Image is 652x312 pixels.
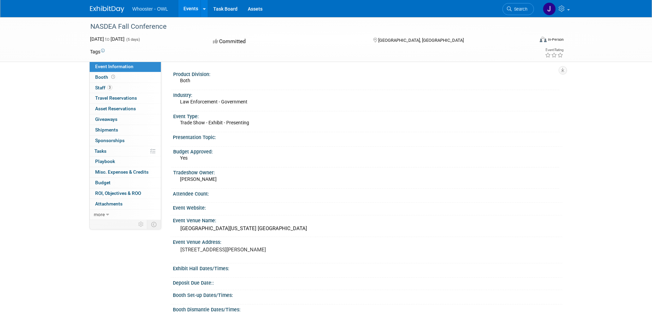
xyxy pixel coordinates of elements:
[180,155,188,161] span: Yes
[90,104,161,114] a: Asset Reservations
[94,212,105,217] span: more
[173,167,559,176] div: Tradeshow Owner:
[173,69,559,78] div: Product Division:
[178,223,557,234] div: [GEOGRAPHIC_DATA][US_STATE] [GEOGRAPHIC_DATA]
[90,36,125,42] span: [DATE] [DATE]
[543,2,556,15] img: James Justus
[173,215,562,224] div: Event Venue Name:
[135,220,147,229] td: Personalize Event Tab Strip
[90,188,161,199] a: ROI, Objectives & ROO
[173,132,562,141] div: Presentation Topic:
[548,37,564,42] div: In-Person
[90,157,161,167] a: Playbook
[95,116,117,122] span: Giveaways
[173,263,562,272] div: Exhibit Hall Dates/Times:
[173,189,562,197] div: Attendee Count:
[95,190,141,196] span: ROI, Objectives & ROO
[90,167,161,177] a: Misc. Expenses & Credits
[173,278,562,286] div: Deposit Due Date::
[378,38,464,43] span: [GEOGRAPHIC_DATA], [GEOGRAPHIC_DATA]
[147,220,161,229] td: Toggle Event Tabs
[90,199,161,209] a: Attachments
[107,85,112,90] span: 3
[173,111,559,120] div: Event Type:
[173,203,562,211] div: Event Website:
[88,21,524,33] div: NASDEA Fall Conference
[90,72,161,83] a: Booth
[90,48,105,55] td: Tags
[94,148,106,154] span: Tasks
[180,78,190,83] span: Both
[90,114,161,125] a: Giveaways
[90,146,161,157] a: Tasks
[502,3,534,15] a: Search
[173,237,562,246] div: Event Venue Address:
[173,147,559,155] div: Budget Approved:
[90,6,124,13] img: ExhibitDay
[90,62,161,72] a: Event Information
[95,127,118,133] span: Shipments
[540,37,547,42] img: Format-Inperson.png
[95,74,116,80] span: Booth
[211,36,362,48] div: Committed
[95,85,112,90] span: Staff
[95,180,111,185] span: Budget
[512,7,527,12] span: Search
[126,37,140,42] span: (5 days)
[132,6,168,12] span: Whooster - OWL
[95,64,133,69] span: Event Information
[180,247,328,253] pre: [STREET_ADDRESS][PERSON_NAME]
[95,201,123,207] span: Attachments
[95,95,137,101] span: Travel Reservations
[90,93,161,103] a: Travel Reservations
[90,178,161,188] a: Budget
[104,36,111,42] span: to
[90,125,161,135] a: Shipments
[180,176,217,182] span: [PERSON_NAME]
[90,210,161,220] a: more
[180,120,249,125] span: Trade Show - Exhibit - Presenting
[110,74,116,79] span: Booth not reserved yet
[95,159,115,164] span: Playbook
[173,90,559,99] div: Industry:
[180,99,247,104] span: Law Enforcement - Government
[173,290,562,299] div: Booth Set-up Dates/Times:
[95,138,125,143] span: Sponsorships
[95,106,136,111] span: Asset Reservations
[494,36,564,46] div: Event Format
[90,83,161,93] a: Staff3
[90,136,161,146] a: Sponsorships
[95,169,149,175] span: Misc. Expenses & Credits
[545,48,563,52] div: Event Rating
